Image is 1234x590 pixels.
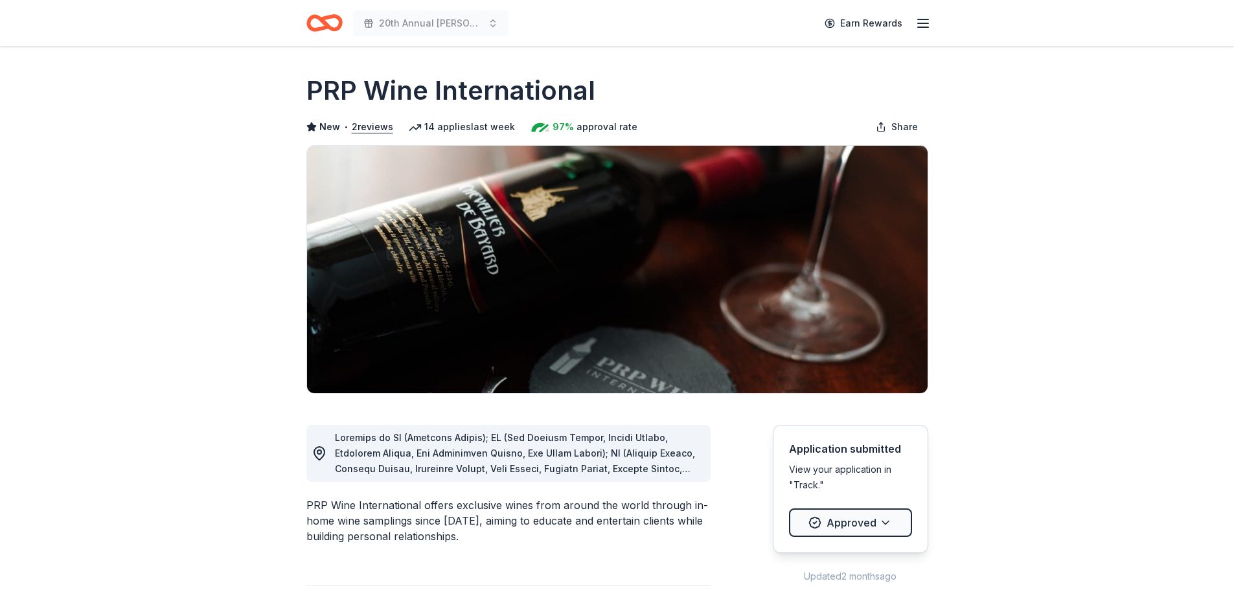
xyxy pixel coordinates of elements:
[789,462,912,493] div: View your application in "Track."
[306,8,343,38] a: Home
[307,146,928,393] img: Image for PRP Wine International
[827,514,876,531] span: Approved
[343,122,348,132] span: •
[306,497,711,544] div: PRP Wine International offers exclusive wines from around the world through in-home wine sampling...
[553,119,574,135] span: 97%
[319,119,340,135] span: New
[352,119,393,135] button: 2reviews
[773,569,928,584] div: Updated 2 months ago
[577,119,637,135] span: approval rate
[789,508,912,537] button: Approved
[789,441,912,457] div: Application submitted
[865,114,928,140] button: Share
[353,10,508,36] button: 20th Annual [PERSON_NAME] Memorial Golf Tournament
[379,16,483,31] span: 20th Annual [PERSON_NAME] Memorial Golf Tournament
[409,119,515,135] div: 14 applies last week
[306,73,595,109] h1: PRP Wine International
[817,12,910,35] a: Earn Rewards
[891,119,918,135] span: Share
